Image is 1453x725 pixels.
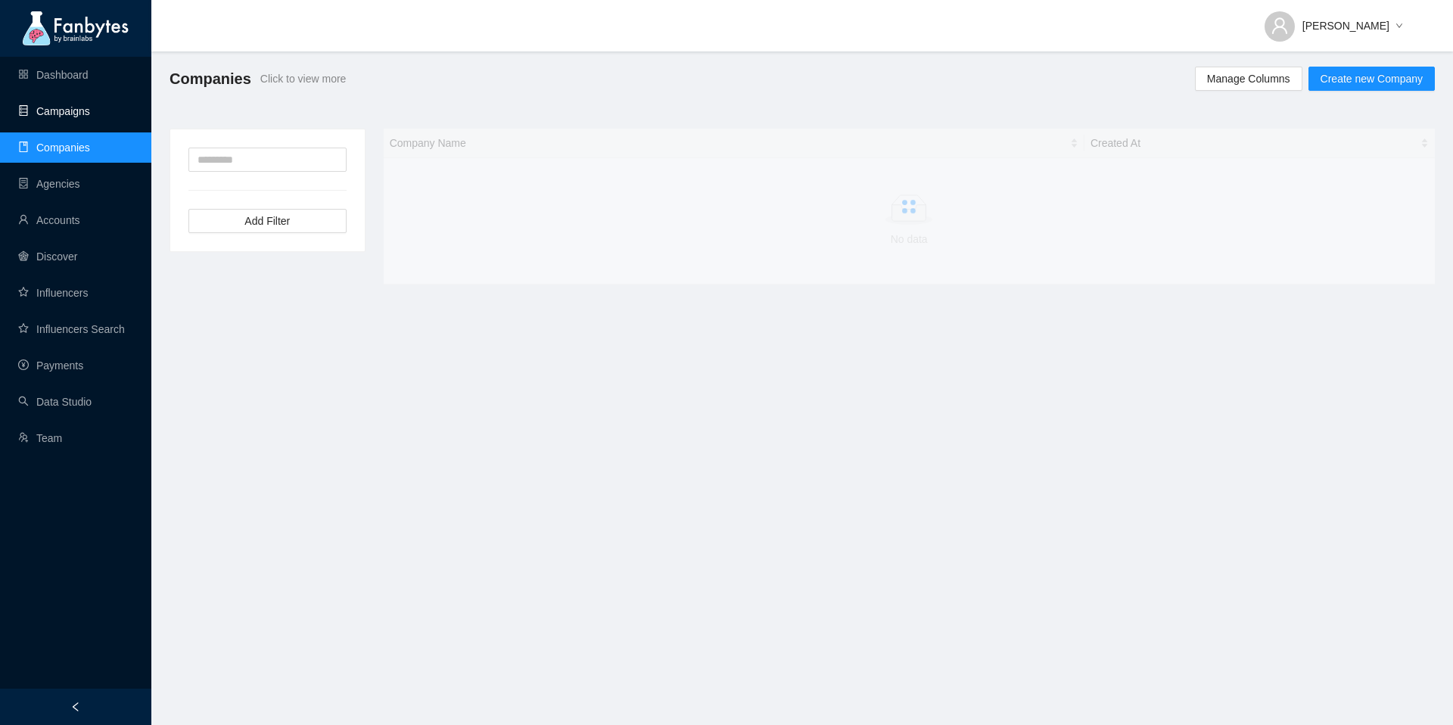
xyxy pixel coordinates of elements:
span: Click to view more [260,70,347,87]
span: user [1271,17,1289,35]
button: Manage Columns [1195,67,1302,91]
a: searchData Studio [18,396,92,408]
a: radar-chartDiscover [18,250,77,263]
button: Create new Company [1308,67,1435,91]
span: Add Filter [244,213,290,229]
a: databaseCampaigns [18,105,90,117]
a: appstoreDashboard [18,69,89,81]
span: Companies [170,67,251,91]
a: bookCompanies [18,142,90,154]
a: starInfluencers [18,287,88,299]
a: userAccounts [18,214,80,226]
span: Create new Company [1321,70,1423,87]
button: Add Filter [188,209,347,233]
a: starInfluencers Search [18,323,125,335]
button: [PERSON_NAME]down [1252,8,1415,32]
a: pay-circlePayments [18,359,83,372]
a: usergroup-addTeam [18,432,62,444]
span: Manage Columns [1207,70,1290,87]
a: containerAgencies [18,178,80,190]
span: left [70,702,81,712]
span: down [1395,22,1403,31]
span: [PERSON_NAME] [1302,17,1389,34]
